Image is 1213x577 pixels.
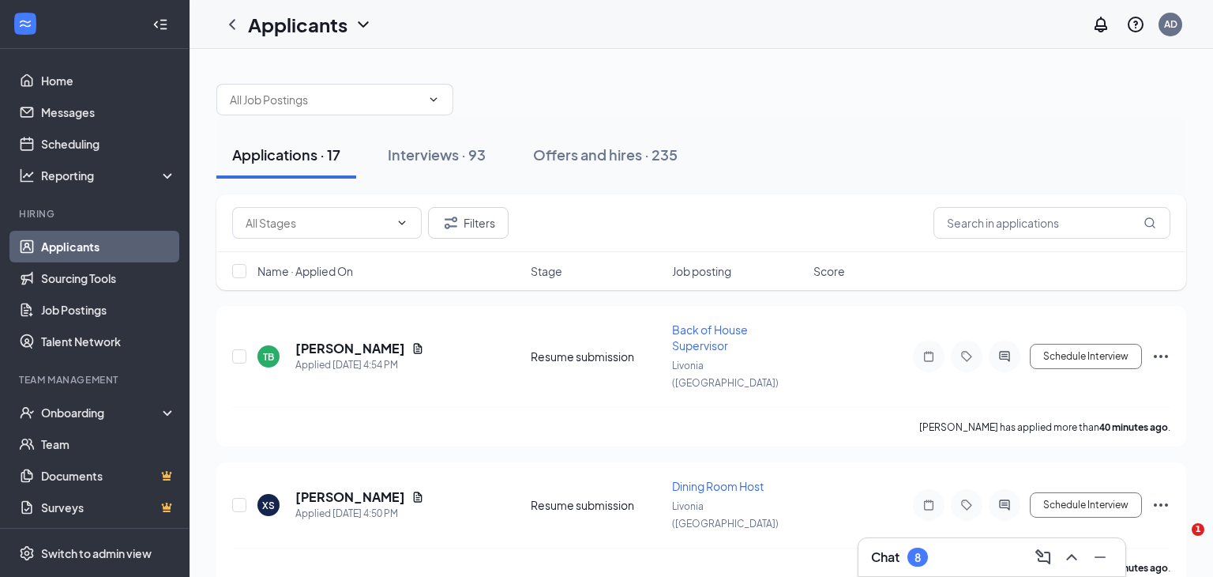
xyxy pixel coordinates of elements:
[672,263,731,279] span: Job posting
[41,405,163,420] div: Onboarding
[41,294,176,326] a: Job Postings
[995,350,1014,363] svg: ActiveChat
[813,263,845,279] span: Score
[1030,492,1142,518] button: Schedule Interview
[1062,548,1081,567] svg: ChevronUp
[531,263,562,279] span: Stage
[1030,344,1142,369] button: Schedule Interview
[295,357,424,373] div: Applied [DATE] 4:54 PM
[933,207,1170,239] input: Search in applications
[1192,523,1204,536] span: 1
[1034,548,1053,567] svg: ComposeMessage
[411,491,424,503] svg: Document
[411,342,424,355] svg: Document
[41,262,176,294] a: Sourcing Tools
[41,168,177,183] div: Reporting
[295,488,405,506] h5: [PERSON_NAME]
[232,145,340,164] div: Applications · 17
[1099,421,1168,433] b: 40 minutes ago
[41,545,152,561] div: Switch to admin view
[871,549,899,566] h3: Chat
[230,91,421,108] input: All Job Postings
[1091,15,1110,34] svg: Notifications
[1099,562,1168,574] b: 44 minutes ago
[672,500,779,530] span: Livonia ([GEOGRAPHIC_DATA])
[957,499,976,511] svg: Tag
[919,420,1170,434] p: [PERSON_NAME] has applied more than .
[19,545,35,561] svg: Settings
[19,207,173,221] div: Hiring
[41,492,176,523] a: SurveysCrown
[1144,217,1156,229] svg: MagnifyingGlass
[531,497,663,513] div: Resume submission
[41,65,176,96] a: Home
[295,506,424,522] div: Applied [DATE] 4:50 PM
[533,145,678,164] div: Offers and hires · 235
[1059,545,1084,570] button: ChevronUp
[672,479,764,493] span: Dining Room Host
[246,214,389,232] input: All Stages
[295,340,405,357] h5: [PERSON_NAME]
[263,350,274,364] div: TB
[17,16,33,32] svg: WorkstreamLogo
[41,96,176,128] a: Messages
[19,373,173,387] div: Team Management
[262,499,275,512] div: XS
[41,460,176,492] a: DocumentsCrown
[19,168,35,183] svg: Analysis
[441,213,460,232] svg: Filter
[914,551,921,564] div: 8
[672,322,748,353] span: Back of House Supervisor
[672,360,779,389] span: Livonia ([GEOGRAPHIC_DATA])
[427,93,440,106] svg: ChevronDown
[248,11,347,38] h1: Applicants
[1126,15,1145,34] svg: QuestionInfo
[41,326,176,357] a: Talent Network
[223,15,242,34] svg: ChevronLeft
[1031,545,1056,570] button: ComposeMessage
[388,145,486,164] div: Interviews · 93
[428,207,509,239] button: Filter Filters
[531,349,663,364] div: Resume submission
[995,499,1014,511] svg: ActiveChat
[957,350,976,363] svg: Tag
[354,15,373,34] svg: ChevronDown
[152,17,168,32] svg: Collapse
[919,499,938,511] svg: Note
[1151,347,1170,366] svg: Ellipses
[41,428,176,460] a: Team
[19,405,35,420] svg: UserCheck
[257,263,353,279] span: Name · Applied On
[1087,545,1113,570] button: Minimize
[1164,17,1177,31] div: AD
[1091,548,1110,567] svg: Minimize
[41,128,176,160] a: Scheduling
[396,217,408,229] svg: ChevronDown
[1159,523,1197,561] iframe: Intercom live chat
[1151,496,1170,515] svg: Ellipses
[41,231,176,262] a: Applicants
[919,350,938,363] svg: Note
